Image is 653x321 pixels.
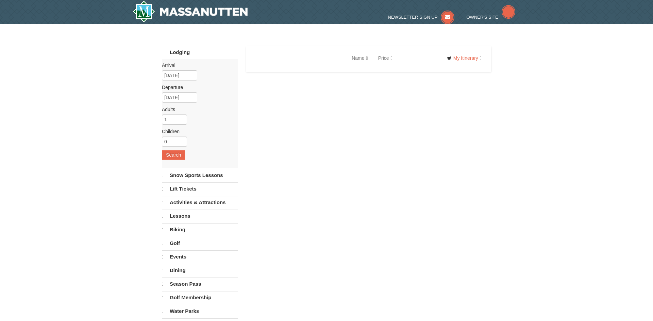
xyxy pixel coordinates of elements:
a: Water Parks [162,305,238,318]
a: Owner's Site [467,15,516,20]
a: Golf [162,237,238,250]
a: Events [162,250,238,263]
a: Lessons [162,210,238,222]
span: Owner's Site [467,15,499,20]
a: Activities & Attractions [162,196,238,209]
label: Departure [162,84,233,91]
a: Biking [162,223,238,236]
a: Newsletter Sign Up [388,15,455,20]
a: Lodging [162,46,238,59]
a: Price [373,51,398,65]
button: Search [162,150,185,160]
label: Adults [162,106,233,113]
a: Lift Tickets [162,182,238,195]
a: Massanutten Resort [133,1,248,22]
a: My Itinerary [442,53,486,63]
label: Children [162,128,233,135]
a: Golf Membership [162,291,238,304]
a: Season Pass [162,278,238,290]
label: Arrival [162,62,233,69]
img: Massanutten Resort Logo [133,1,248,22]
a: Name [347,51,373,65]
a: Snow Sports Lessons [162,169,238,182]
span: Newsletter Sign Up [388,15,438,20]
a: Dining [162,264,238,277]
